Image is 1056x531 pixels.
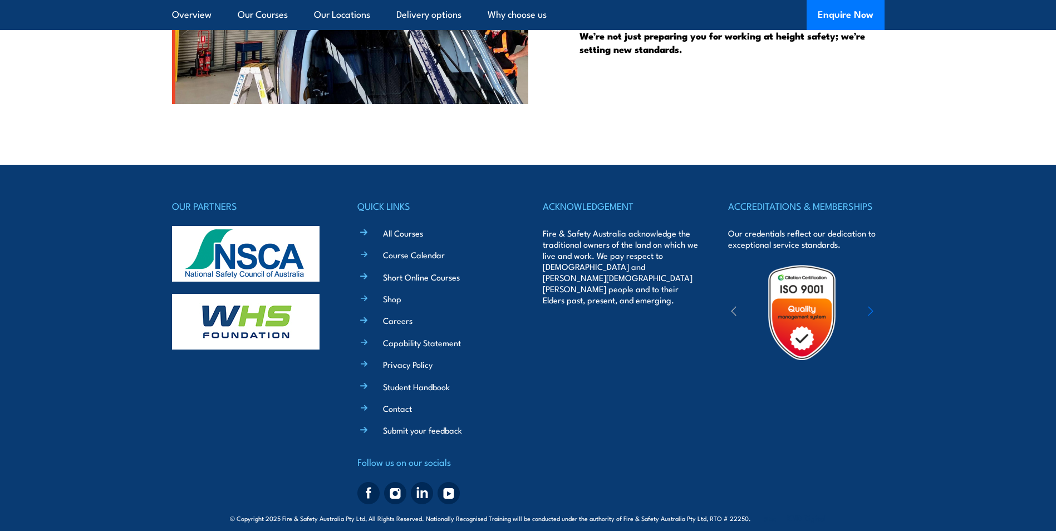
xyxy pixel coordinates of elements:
[579,28,865,56] strong: We’re not just preparing you for working at height safety; we’re setting new standards.
[543,228,699,306] p: Fire & Safety Australia acknowledge the traditional owners of the land on which we live and work....
[357,454,513,470] h4: Follow us on our socials
[383,227,423,239] a: All Courses
[383,314,412,326] a: Careers
[172,294,320,350] img: whs-logo-footer
[753,264,851,361] img: Untitled design (19)
[851,293,948,332] img: ewpa-logo
[383,424,462,436] a: Submit your feedback
[357,198,513,214] h4: QUICK LINKS
[543,198,699,214] h4: ACKNOWLEDGEMENT
[172,226,320,282] img: nsca-logo-footer
[764,514,826,523] span: Site:
[383,337,461,348] a: Capability Statement
[383,402,412,414] a: Contact
[383,293,401,304] a: Shop
[728,228,884,250] p: Our credentials reflect our dedication to exceptional service standards.
[787,512,826,523] a: KND Digital
[383,381,450,392] a: Student Handbook
[383,249,445,260] a: Course Calendar
[172,198,328,214] h4: OUR PARTNERS
[383,358,433,370] a: Privacy Policy
[383,271,460,283] a: Short Online Courses
[230,513,826,523] span: © Copyright 2025 Fire & Safety Australia Pty Ltd, All Rights Reserved. Nationally Recognised Trai...
[728,198,884,214] h4: ACCREDITATIONS & MEMBERSHIPS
